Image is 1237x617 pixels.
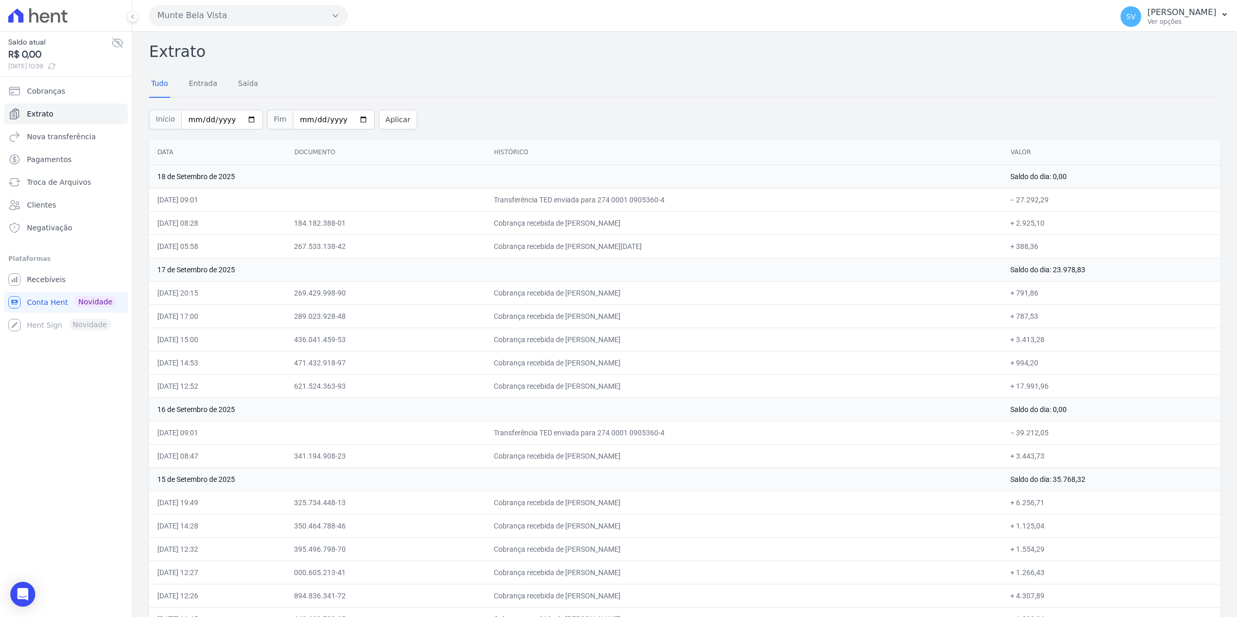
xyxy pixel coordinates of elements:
span: R$ 0,00 [8,48,111,62]
td: + 4.307,89 [1002,584,1220,607]
td: [DATE] 12:32 [149,537,286,561]
td: + 3.413,28 [1002,328,1220,351]
td: + 1.554,29 [1002,537,1220,561]
td: Cobrança recebida de [PERSON_NAME] [485,211,1002,234]
button: Aplicar [379,110,417,129]
a: Troca de Arquivos [4,172,128,193]
td: + 787,53 [1002,304,1220,328]
td: Cobrança recebida de [PERSON_NAME] [485,537,1002,561]
td: 325.734.448-13 [286,491,485,514]
a: Extrato [4,104,128,124]
td: 471.432.918-97 [286,351,485,374]
td: 341.194.908-23 [286,444,485,467]
td: 15 de Setembro de 2025 [149,467,1002,491]
td: [DATE] 14:53 [149,351,286,374]
td: 350.464.788-46 [286,514,485,537]
td: 395.496.798-70 [286,537,485,561]
button: SV [PERSON_NAME] Ver opções [1112,2,1237,31]
span: Pagamentos [27,154,71,165]
td: 621.524.363-93 [286,374,485,398]
td: [DATE] 12:52 [149,374,286,398]
td: 436.041.459-53 [286,328,485,351]
td: + 17.991,96 [1002,374,1220,398]
td: 267.533.138-42 [286,234,485,258]
td: Saldo do dia: 23.978,83 [1002,258,1220,281]
span: Início [149,110,181,129]
td: [DATE] 12:26 [149,584,286,607]
td: [DATE] 09:01 [149,188,286,211]
td: + 791,86 [1002,281,1220,304]
td: [DATE] 17:00 [149,304,286,328]
td: Cobrança recebida de [PERSON_NAME] [485,281,1002,304]
td: [DATE] 05:58 [149,234,286,258]
span: Negativação [27,223,72,233]
span: Cobranças [27,86,65,96]
td: Cobrança recebida de [PERSON_NAME] [485,351,1002,374]
td: Cobrança recebida de [PERSON_NAME] [485,584,1002,607]
td: [DATE] 20:15 [149,281,286,304]
span: Troca de Arquivos [27,177,91,187]
nav: Sidebar [8,81,124,335]
span: Novidade [74,296,116,307]
td: 000.605.213-41 [286,561,485,584]
span: Extrato [27,109,53,119]
td: + 2.925,10 [1002,211,1220,234]
td: Cobrança recebida de [PERSON_NAME] [485,491,1002,514]
td: [DATE] 08:28 [149,211,286,234]
td: + 6.256,71 [1002,491,1220,514]
a: Clientes [4,195,128,215]
td: 894.836.341-72 [286,584,485,607]
td: 184.182.388-01 [286,211,485,234]
a: Cobranças [4,81,128,101]
span: Nova transferência [27,131,96,142]
a: Entrada [187,71,219,98]
td: + 994,20 [1002,351,1220,374]
th: Histórico [485,140,1002,165]
a: Nova transferência [4,126,128,147]
p: Ver opções [1147,18,1216,26]
td: Cobrança recebida de [PERSON_NAME] [485,374,1002,398]
td: + 3.443,73 [1002,444,1220,467]
td: Cobrança recebida de [PERSON_NAME] [485,444,1002,467]
span: Conta Hent [27,297,68,307]
td: [DATE] 12:27 [149,561,286,584]
a: Tudo [149,71,170,98]
td: Saldo do dia: 35.768,32 [1002,467,1220,491]
span: Clientes [27,200,56,210]
a: Pagamentos [4,149,128,170]
td: [DATE] 14:28 [149,514,286,537]
td: 269.429.998-90 [286,281,485,304]
td: [DATE] 15:00 [149,328,286,351]
td: + 388,36 [1002,234,1220,258]
a: Negativação [4,217,128,238]
td: 16 de Setembro de 2025 [149,398,1002,421]
span: [DATE] 10:39 [8,62,111,71]
td: Cobrança recebida de [PERSON_NAME] [485,514,1002,537]
td: + 1.125,04 [1002,514,1220,537]
a: Saída [236,71,260,98]
td: 289.023.928-48 [286,304,485,328]
button: Munte Bela Vista [149,5,348,26]
td: Cobrança recebida de [PERSON_NAME] [485,561,1002,584]
th: Documento [286,140,485,165]
td: Cobrança recebida de [PERSON_NAME][DATE] [485,234,1002,258]
a: Conta Hent Novidade [4,292,128,313]
div: Plataformas [8,253,124,265]
p: [PERSON_NAME] [1147,7,1216,18]
td: Cobrança recebida de [PERSON_NAME] [485,304,1002,328]
td: [DATE] 19:49 [149,491,286,514]
td: 17 de Setembro de 2025 [149,258,1002,281]
span: SV [1126,13,1136,20]
td: [DATE] 09:01 [149,421,286,444]
span: Saldo atual [8,37,111,48]
td: Cobrança recebida de [PERSON_NAME] [485,328,1002,351]
h2: Extrato [149,40,1220,63]
th: Data [149,140,286,165]
td: Transferência TED enviada para 274 0001 0905360-4 [485,421,1002,444]
td: Saldo do dia: 0,00 [1002,165,1220,188]
th: Valor [1002,140,1220,165]
span: Recebíveis [27,274,66,285]
td: [DATE] 08:47 [149,444,286,467]
a: Recebíveis [4,269,128,290]
td: − 39.212,05 [1002,421,1220,444]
